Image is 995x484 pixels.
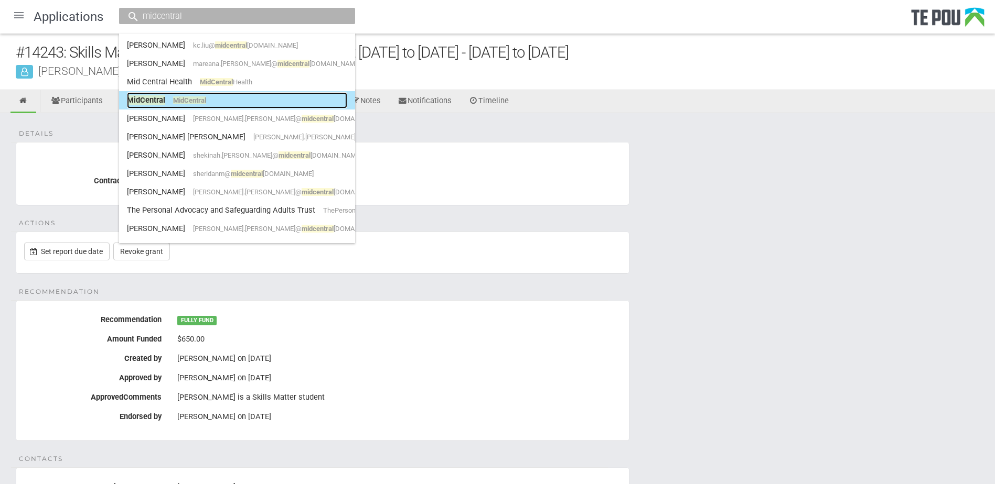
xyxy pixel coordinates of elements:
span: Details [19,129,54,138]
span: Health [200,78,252,86]
span: midcentral [302,188,334,196]
a: Revoke grant [113,243,170,260]
a: MidCentralMidCentral [127,92,347,108]
label: ApprovedComments [16,389,169,402]
span: midcentral [231,170,263,178]
span: midcentral [302,225,334,233]
a: Set report due date [24,243,110,260]
span: [PERSON_NAME].[PERSON_NAME]@ [DOMAIN_NAME] [193,115,384,123]
span: midcentral [215,41,247,49]
a: Budget [112,90,162,113]
input: Search [140,10,324,21]
a: Timeline [461,90,517,113]
label: Created by [16,350,169,363]
span: sheridanm@ [DOMAIN_NAME] [193,170,314,178]
span: [PERSON_NAME].[PERSON_NAME]@ [DOMAIN_NAME] [253,133,445,141]
span: Contacts [19,454,63,464]
span: [PERSON_NAME].[PERSON_NAME]@ [DOMAIN_NAME] [193,188,384,196]
span: [PERSON_NAME].[PERSON_NAME]@ [DOMAIN_NAME] [193,225,384,233]
div: [PERSON_NAME] on [DATE] [177,412,621,421]
div: #14243: Skills Matter Travel and Accommodation grant [DATE] to [DATE] - [DATE] to [DATE] [16,41,995,64]
span: midcentral [279,151,311,159]
label: Endorsed by [16,408,169,421]
label: Contract number(s) [16,172,169,185]
a: [PERSON_NAME]kc.liu@midcentral[DOMAIN_NAME] [127,37,347,53]
div: [PERSON_NAME] on [DATE] [177,354,621,363]
span: FULLY FUND [177,316,217,325]
label: Approved by [16,369,169,382]
span: kc.liu@ [DOMAIN_NAME] [193,41,298,49]
span: midcentral [277,60,309,68]
a: [PERSON_NAME][PERSON_NAME].[PERSON_NAME]@midcentral[DOMAIN_NAME] [127,111,347,127]
a: [PERSON_NAME] [PERSON_NAME][PERSON_NAME].[PERSON_NAME]@[DOMAIN_NAME] [127,129,347,145]
span: Recommendation [19,287,100,296]
label: Amount Funded [16,331,169,344]
a: Participants [43,90,111,113]
a: [PERSON_NAME][PERSON_NAME].[PERSON_NAME]@midcentral[DOMAIN_NAME] [127,184,347,200]
span: MidCentral [127,95,165,105]
a: [PERSON_NAME]mareana.[PERSON_NAME]@midcentral[DOMAIN_NAME] [127,56,347,72]
a: The Personal Advocacy and Safeguarding Adults TrustThePersonalAdvocacyandSafeguardingAdultsTrust [127,202,347,218]
div: [PERSON_NAME] [16,65,995,76]
a: Notes [343,90,389,113]
div: $650.00 [177,331,621,348]
label: Status [16,153,169,166]
div: Not set [177,176,621,185]
span: MidCentral [200,78,233,86]
a: [PERSON_NAME]shekinah.[PERSON_NAME]@midcentral[DOMAIN_NAME] [127,147,347,163]
label: Recommendation [16,311,169,324]
div: [PERSON_NAME] is a Skills Matter student [177,389,621,406]
span: MidCentral [173,96,206,104]
a: Mid Central HealthMidCentralHealth [127,74,347,90]
span: Actions [19,218,56,228]
div: Active [177,153,621,171]
a: Notifications [390,90,459,113]
span: midcentral [302,115,334,123]
span: mareana.[PERSON_NAME]@ [DOMAIN_NAME] [193,60,360,68]
span: shekinah.[PERSON_NAME]@ [DOMAIN_NAME] [193,151,361,159]
div: [PERSON_NAME] on [DATE] [177,373,621,382]
span: ThePersonalAdvocacyandSafeguardingAdultsTrust [323,206,475,214]
a: [PERSON_NAME][PERSON_NAME].[PERSON_NAME]@midcentral[DOMAIN_NAME] [127,221,347,237]
a: [PERSON_NAME]sheridanm@midcentral[DOMAIN_NAME] [127,166,347,182]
